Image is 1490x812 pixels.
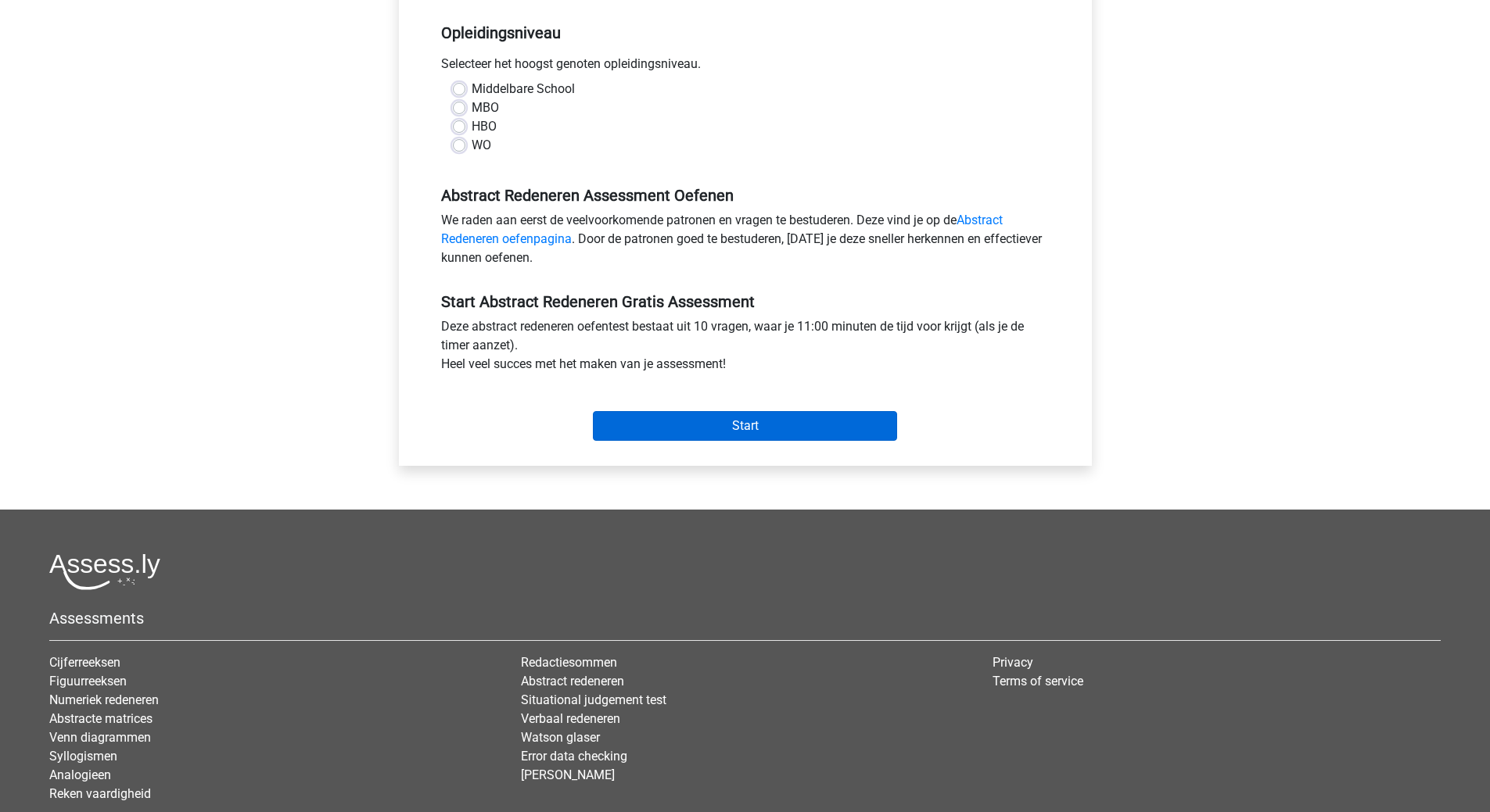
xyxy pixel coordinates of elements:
h5: Assessments [49,609,1441,628]
a: Error data checking [521,749,627,764]
a: Syllogismen [49,749,117,764]
label: MBO [472,98,499,117]
a: Figuurreeksen [49,674,127,689]
label: Middelbare School [472,80,575,98]
h5: Opleidingsniveau [441,17,1050,48]
a: Verbaal redeneren [521,711,620,726]
a: Watson glaser [521,730,600,745]
a: Privacy [993,655,1033,670]
label: HBO [472,117,497,136]
div: We raden aan eerst de veelvoorkomende patronen en vragen te bestuderen. Deze vind je op de . Door... [429,211,1061,274]
div: Selecteer het hoogst genoten opleidingsniveau. [429,55,1061,80]
a: Reken vaardigheid [49,786,151,801]
a: [PERSON_NAME] [521,767,615,782]
img: Assessly logo [49,553,160,590]
a: Cijferreeksen [49,655,120,670]
h5: Start Abstract Redeneren Gratis Assessment [441,292,1050,311]
a: Abstract redeneren [521,674,624,689]
label: WO [472,136,491,155]
a: Numeriek redeneren [49,692,159,707]
input: Start [593,411,897,441]
a: Analogieen [49,767,111,782]
a: Venn diagrammen [49,730,151,745]
div: Deze abstract redeneren oefentest bestaat uit 10 vragen, waar je 11:00 minuten de tijd voor krijg... [429,317,1061,380]
a: Redactiesommen [521,655,617,670]
a: Terms of service [993,674,1083,689]
h5: Abstract Redeneren Assessment Oefenen [441,186,1050,205]
a: Abstracte matrices [49,711,153,726]
a: Situational judgement test [521,692,666,707]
